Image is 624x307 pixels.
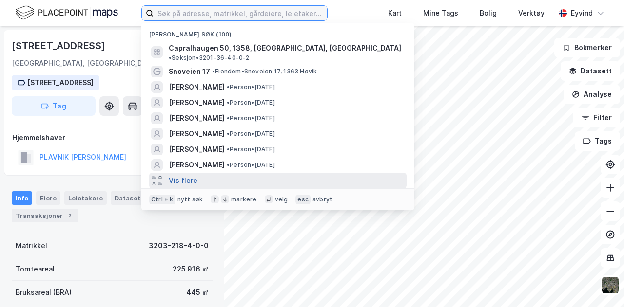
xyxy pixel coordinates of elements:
span: Person • [DATE] [227,83,275,91]
div: 3203-218-4-0-0 [149,240,209,252]
div: [PERSON_NAME] søk (100) [141,23,414,40]
iframe: Chat Widget [575,260,624,307]
span: • [227,114,230,122]
span: [PERSON_NAME] [169,128,225,140]
button: Tags [575,131,620,151]
div: Mine Tags [423,7,458,19]
div: Matrikkel [16,240,47,252]
div: Info [12,191,32,205]
div: Verktøy [518,7,545,19]
div: esc [295,195,311,204]
div: Kart [388,7,402,19]
span: [PERSON_NAME] [169,112,225,124]
button: Datasett [561,61,620,81]
span: Person • [DATE] [227,145,275,153]
span: Eiendom • Snoveien 17, 1363 Høvik [212,68,317,75]
button: Filter [573,108,620,127]
span: Seksjon • 3201-36-40-0-2 [169,54,250,62]
div: 445 ㎡ [186,287,209,298]
input: Søk på adresse, matrikkel, gårdeiere, leietakere eller personer [154,6,327,20]
button: Analyse [564,85,620,104]
span: • [227,130,230,137]
button: Vis flere [169,175,197,186]
div: Datasett [111,191,147,205]
div: nytt søk [177,196,203,203]
span: Person • [DATE] [227,99,275,107]
span: [PERSON_NAME] [169,144,225,155]
span: Person • [DATE] [227,161,275,169]
button: Bokmerker [554,38,620,57]
div: [STREET_ADDRESS] [27,77,94,89]
img: logo.f888ab2527a4732fd821a326f86c7f29.svg [16,4,118,21]
span: • [227,145,230,153]
div: Bruksareal (BRA) [16,287,72,298]
div: Ctrl + k [149,195,175,204]
div: Eiere [36,191,60,205]
div: Eyvind [571,7,593,19]
div: markere [231,196,256,203]
span: Person • [DATE] [227,114,275,122]
span: Snoveien 17 [169,66,210,77]
span: • [227,83,230,90]
span: [PERSON_NAME] [169,97,225,108]
span: • [212,68,215,75]
button: Tag [12,96,96,116]
span: • [227,99,230,106]
span: • [227,161,230,168]
div: Kontrollprogram for chat [575,260,624,307]
div: Bolig [480,7,497,19]
div: avbryt [312,196,332,203]
div: 225 916 ㎡ [173,263,209,275]
div: 2 [65,211,75,220]
div: Tomteareal [16,263,55,275]
span: • [169,54,172,61]
span: [PERSON_NAME] [169,81,225,93]
div: Hjemmelshaver [12,132,212,144]
div: velg [275,196,288,203]
div: Transaksjoner [12,209,78,222]
span: Capralhaugen 50, 1358, [GEOGRAPHIC_DATA], [GEOGRAPHIC_DATA] [169,42,401,54]
div: [GEOGRAPHIC_DATA], [GEOGRAPHIC_DATA] [12,57,158,69]
div: Leietakere [64,191,107,205]
span: [PERSON_NAME] [169,159,225,171]
span: Person • [DATE] [227,130,275,138]
div: [STREET_ADDRESS] [12,38,107,54]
